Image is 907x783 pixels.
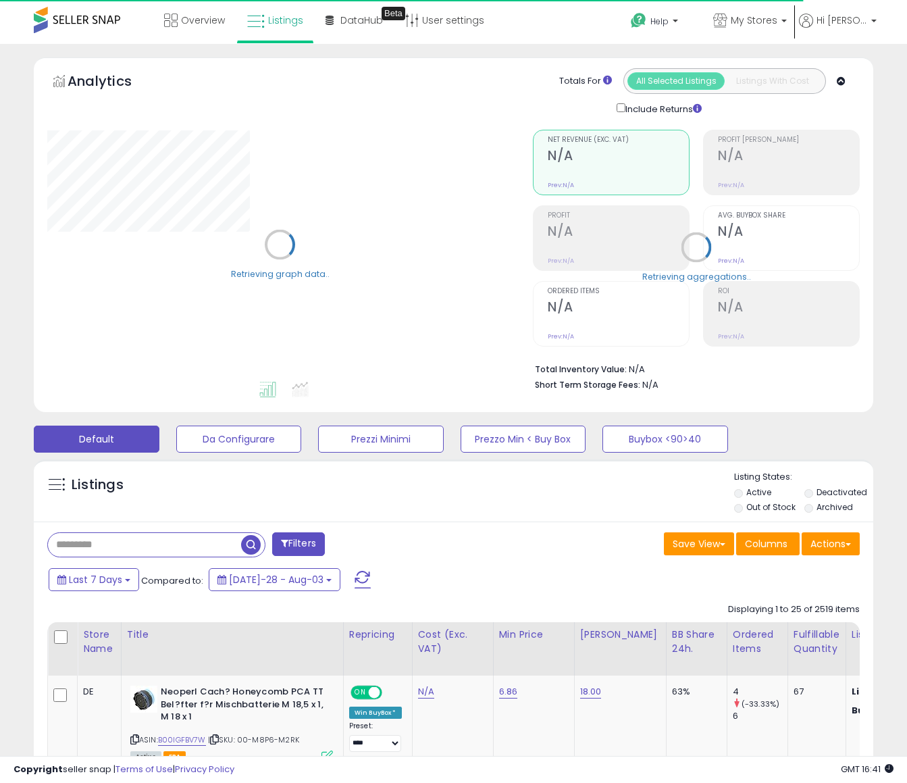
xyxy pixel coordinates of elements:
[14,763,63,776] strong: Copyright
[802,532,860,555] button: Actions
[580,685,602,699] a: 18.00
[349,722,402,752] div: Preset:
[349,628,407,642] div: Repricing
[272,532,325,556] button: Filters
[161,686,325,727] b: Neoperl Cach? Honeycomb PCA TT Bel?fter f?r Mischbatterie M 18,5 x 1, M 18 x 1
[382,7,405,20] div: Tooltip anchor
[418,628,488,656] div: Cost (Exc. VAT)
[130,686,157,713] img: 41WYW+XeKbL._SL40_.jpg
[734,471,873,484] p: Listing States:
[127,628,338,642] div: Title
[158,734,206,746] a: B00IGFBV7W
[115,763,173,776] a: Terms of Use
[746,501,796,513] label: Out of Stock
[349,707,402,719] div: Win BuyBox *
[672,686,717,698] div: 63%
[817,14,867,27] span: Hi [PERSON_NAME]
[208,734,299,745] span: | SKU: 00-M8P6-M2RK
[229,573,323,586] span: [DATE]-28 - Aug-03
[83,686,111,698] div: DE
[620,2,701,44] a: Help
[69,573,122,586] span: Last 7 Days
[175,763,234,776] a: Privacy Policy
[268,14,303,27] span: Listings
[130,751,161,763] span: All listings currently available for purchase on Amazon
[724,72,821,90] button: Listings With Cost
[799,14,877,44] a: Hi [PERSON_NAME]
[642,270,751,282] div: Retrieving aggregations..
[72,476,124,495] h5: Listings
[318,426,444,453] button: Prezzi Minimi
[49,568,139,591] button: Last 7 Days
[794,628,840,656] div: Fulfillable Quantity
[83,628,115,656] div: Store Name
[733,628,782,656] div: Ordered Items
[627,72,725,90] button: All Selected Listings
[141,574,203,587] span: Compared to:
[817,501,853,513] label: Archived
[580,628,660,642] div: [PERSON_NAME]
[163,751,186,763] span: FBA
[499,685,518,699] a: 6.86
[736,532,800,555] button: Columns
[14,763,234,776] div: seller snap | |
[68,72,158,94] h5: Analytics
[746,486,771,498] label: Active
[630,12,647,29] i: Get Help
[181,14,225,27] span: Overview
[728,603,860,616] div: Displaying 1 to 25 of 2519 items
[380,687,402,699] span: OFF
[461,426,586,453] button: Prezzo Min < Buy Box
[602,426,728,453] button: Buybox <90>40
[672,628,721,656] div: BB Share 24h.
[817,486,867,498] label: Deactivated
[231,268,330,280] div: Retrieving graph data..
[745,537,787,551] span: Columns
[742,699,779,709] small: (-33.33%)
[209,568,340,591] button: [DATE]-28 - Aug-03
[664,532,734,555] button: Save View
[733,686,787,698] div: 4
[34,426,159,453] button: Default
[499,628,569,642] div: Min Price
[559,75,612,88] div: Totals For
[731,14,777,27] span: My Stores
[176,426,302,453] button: Da Configurare
[418,685,434,699] a: N/A
[841,763,893,776] span: 2025-08-11 16:41 GMT
[606,101,718,116] div: Include Returns
[352,687,369,699] span: ON
[650,16,669,27] span: Help
[340,14,383,27] span: DataHub
[794,686,835,698] div: 67
[733,710,787,722] div: 6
